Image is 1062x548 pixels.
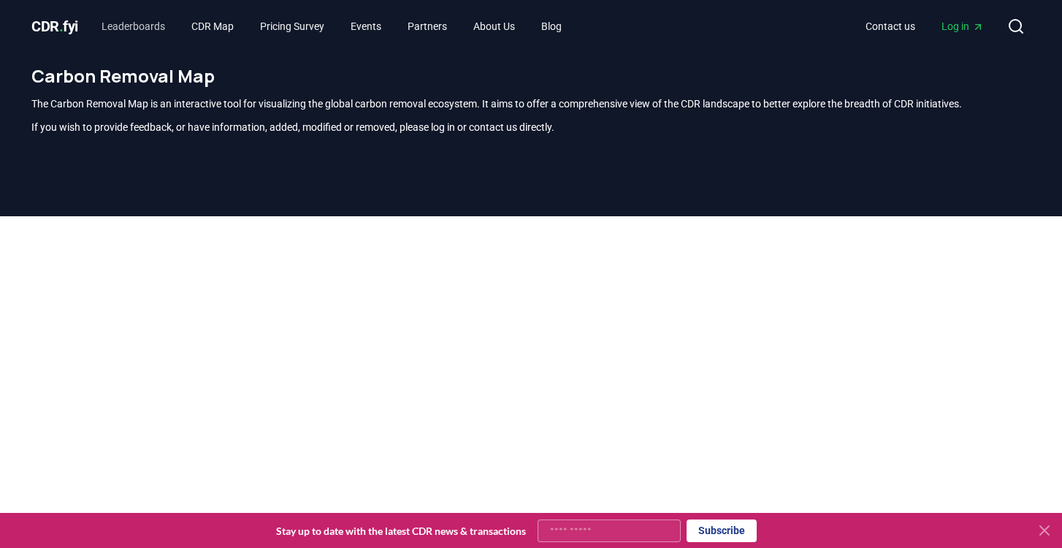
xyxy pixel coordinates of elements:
a: CDR.fyi [31,16,78,37]
span: Log in [941,19,984,34]
nav: Main [854,13,996,39]
a: Blog [530,13,573,39]
a: Events [339,13,393,39]
span: . [59,18,64,35]
a: Leaderboards [90,13,177,39]
a: Contact us [854,13,927,39]
a: Partners [396,13,459,39]
a: Pricing Survey [248,13,336,39]
a: About Us [462,13,527,39]
h1: Carbon Removal Map [31,64,1031,88]
p: The Carbon Removal Map is an interactive tool for visualizing the global carbon removal ecosystem... [31,96,1031,111]
p: If you wish to provide feedback, or have information, added, modified or removed, please log in o... [31,120,1031,134]
nav: Main [90,13,573,39]
a: CDR Map [180,13,245,39]
span: CDR fyi [31,18,78,35]
a: Log in [930,13,996,39]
